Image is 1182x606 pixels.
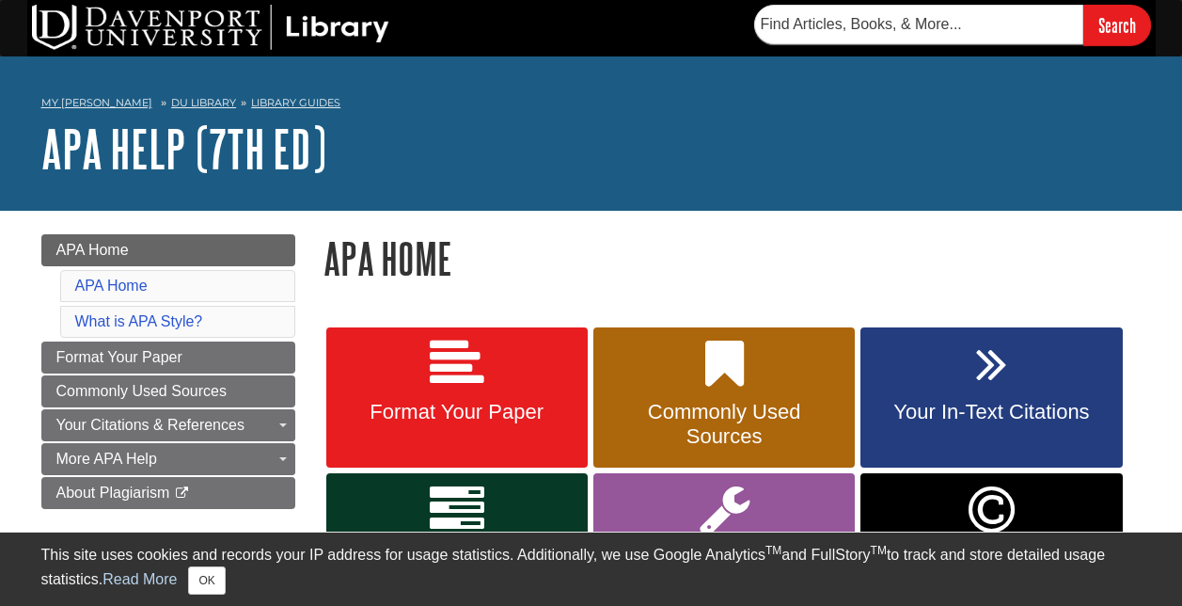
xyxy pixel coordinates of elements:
[41,342,295,374] a: Format Your Paper
[41,409,295,441] a: Your Citations & References
[251,96,340,109] a: Library Guides
[56,451,157,467] span: More APA Help
[41,95,152,111] a: My [PERSON_NAME]
[102,571,177,587] a: Read More
[860,327,1122,469] a: Your In-Text Citations
[41,375,295,407] a: Commonly Used Sources
[607,400,841,449] span: Commonly Used Sources
[593,327,855,469] a: Commonly Used Sources
[323,234,1142,282] h1: APA Home
[41,234,295,266] a: APA Home
[41,443,295,475] a: More APA Help
[174,487,190,500] i: This link opens in a new window
[188,566,225,595] button: Close
[1083,5,1151,45] input: Search
[754,5,1151,45] form: Searches DU Library's articles, books, and more
[41,120,326,178] a: APA Help (7th Ed)
[754,5,1083,44] input: Find Articles, Books, & More...
[765,544,781,557] sup: TM
[875,400,1108,424] span: Your In-Text Citations
[871,544,887,557] sup: TM
[56,383,227,399] span: Commonly Used Sources
[56,417,244,433] span: Your Citations & References
[56,349,182,365] span: Format Your Paper
[75,313,203,329] a: What is APA Style?
[56,485,170,501] span: About Plagiarism
[41,477,295,509] a: About Plagiarism
[41,544,1142,595] div: This site uses cookies and records your IP address for usage statistics. Additionally, we use Goo...
[75,278,148,294] a: APA Home
[56,242,129,258] span: APA Home
[171,96,236,109] a: DU Library
[326,327,588,469] a: Format Your Paper
[41,90,1142,120] nav: breadcrumb
[340,400,574,424] span: Format Your Paper
[32,5,389,50] img: DU Library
